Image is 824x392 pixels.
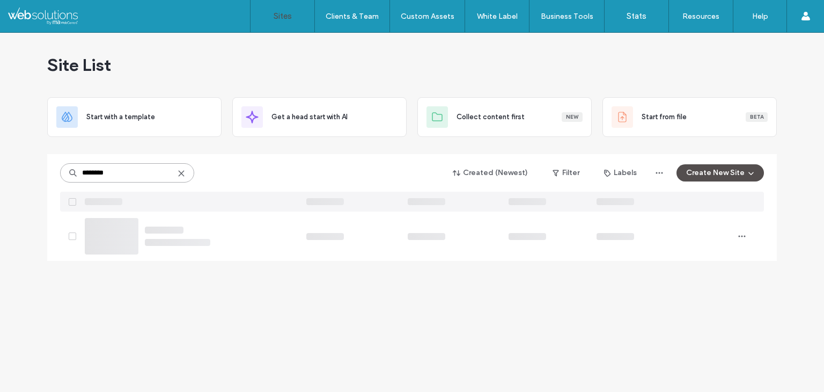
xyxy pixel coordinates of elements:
label: Custom Assets [401,12,454,21]
span: Start with a template [86,112,155,122]
button: Filter [542,164,590,182]
label: Clients & Team [326,12,379,21]
div: Get a head start with AI [232,97,407,137]
button: Created (Newest) [444,164,538,182]
div: New [562,112,583,122]
div: Collect content firstNew [417,97,592,137]
span: Site List [47,54,111,76]
div: Beta [746,112,768,122]
label: Stats [627,11,646,21]
span: Help [24,8,46,17]
span: Start from file [642,112,687,122]
button: Labels [594,164,646,182]
div: Start from fileBeta [602,97,777,137]
span: Get a head start with AI [271,112,348,122]
div: Start with a template [47,97,222,137]
label: Business Tools [541,12,593,21]
label: White Label [477,12,518,21]
label: Resources [682,12,719,21]
label: Sites [274,11,292,21]
span: Collect content first [457,112,525,122]
label: Help [752,12,768,21]
button: Create New Site [676,164,764,182]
